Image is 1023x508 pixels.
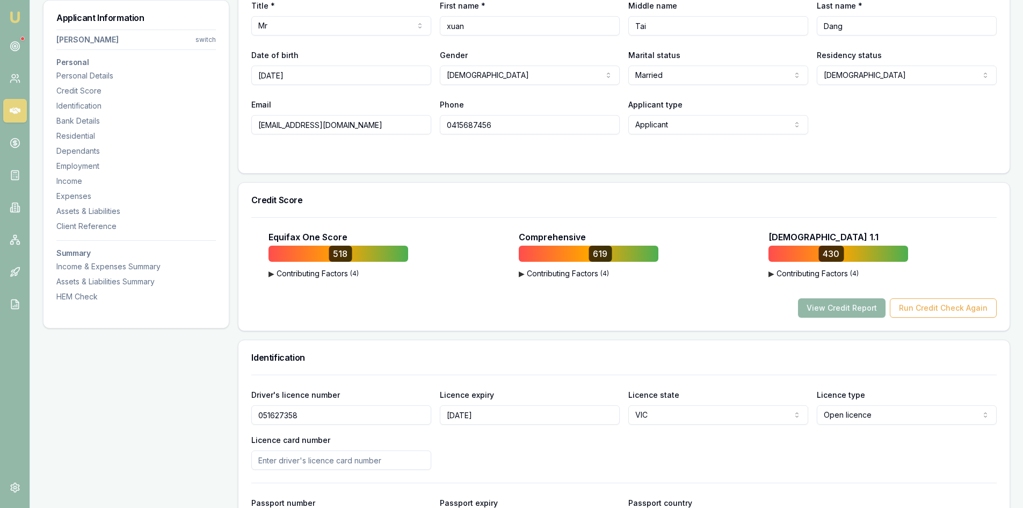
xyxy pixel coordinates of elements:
div: HEM Check [56,291,216,302]
span: ( 4 ) [600,269,609,278]
label: First name * [440,1,485,10]
button: ▶Contributing Factors(4) [519,268,658,279]
span: ▶ [269,268,274,279]
div: Dependants [56,146,216,156]
label: Licence card number [251,435,330,445]
label: Marital status [628,51,680,60]
button: ▶Contributing Factors(4) [768,268,908,279]
input: DD/MM/YYYY [251,66,431,85]
label: Passport country [628,498,692,507]
label: Email [251,100,271,109]
label: Phone [440,100,464,109]
label: Passport expiry [440,498,498,507]
div: Assets & Liabilities [56,206,216,217]
label: Title * [251,1,275,10]
div: 430 [818,246,844,262]
div: Expenses [56,191,216,202]
div: switch [195,35,216,44]
div: Bank Details [56,116,216,126]
h3: Credit Score [251,196,997,204]
input: Enter driver's licence number [251,405,431,425]
div: Income & Expenses Summary [56,261,216,272]
p: Comprehensive [519,231,586,244]
label: Last name * [817,1,862,10]
label: Applicant type [628,100,683,109]
h3: Personal [56,59,216,66]
button: Run Credit Check Again [890,298,997,318]
h3: Summary [56,249,216,257]
label: Driver's licence number [251,390,340,399]
div: Identification [56,101,216,111]
div: Personal Details [56,70,216,81]
label: Residency status [817,51,882,60]
div: Residential [56,131,216,141]
div: 518 [329,246,352,262]
button: View Credit Report [798,298,886,318]
div: Client Reference [56,221,216,232]
h3: Identification [251,353,997,362]
label: Passport number [251,498,315,507]
label: Gender [440,51,468,60]
div: Employment [56,161,216,171]
p: Equifax One Score [269,231,347,244]
span: ▶ [768,268,774,279]
button: ▶Contributing Factors(4) [269,268,408,279]
div: Assets & Liabilities Summary [56,276,216,287]
label: Licence type [817,390,865,399]
label: Middle name [628,1,677,10]
div: Credit Score [56,85,216,96]
div: 619 [589,246,612,262]
label: Date of birth [251,51,299,60]
h3: Applicant Information [56,13,216,22]
p: [DEMOGRAPHIC_DATA] 1.1 [768,231,879,244]
input: 0431 234 567 [440,115,620,134]
label: Licence state [628,390,679,399]
div: Income [56,176,216,187]
span: ( 4 ) [850,269,859,278]
input: Enter driver's licence card number [251,450,431,470]
img: emu-icon-u.png [9,11,21,24]
label: Licence expiry [440,390,494,399]
span: ( 4 ) [350,269,359,278]
div: [PERSON_NAME] [56,34,119,45]
span: ▶ [519,268,525,279]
